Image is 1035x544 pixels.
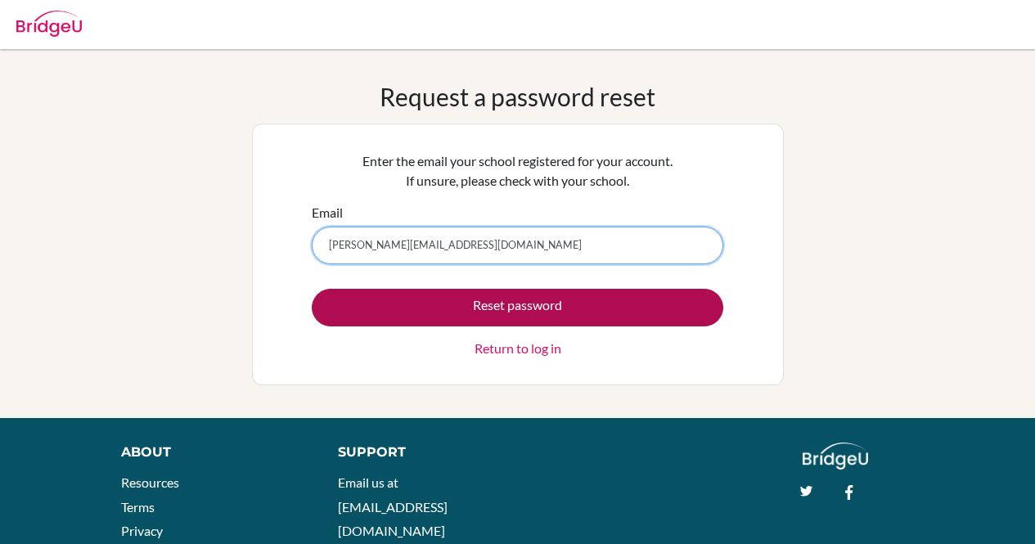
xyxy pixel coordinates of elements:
[121,523,163,538] a: Privacy
[380,82,655,111] h1: Request a password reset
[16,11,82,37] img: Bridge-U
[338,474,448,538] a: Email us at [EMAIL_ADDRESS][DOMAIN_NAME]
[338,443,502,462] div: Support
[475,339,561,358] a: Return to log in
[312,203,343,223] label: Email
[121,443,301,462] div: About
[803,443,869,470] img: logo_white@2x-f4f0deed5e89b7ecb1c2cc34c3e3d731f90f0f143d5ea2071677605dd97b5244.png
[312,289,723,326] button: Reset password
[121,474,179,490] a: Resources
[121,499,155,515] a: Terms
[312,151,723,191] p: Enter the email your school registered for your account. If unsure, please check with your school.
